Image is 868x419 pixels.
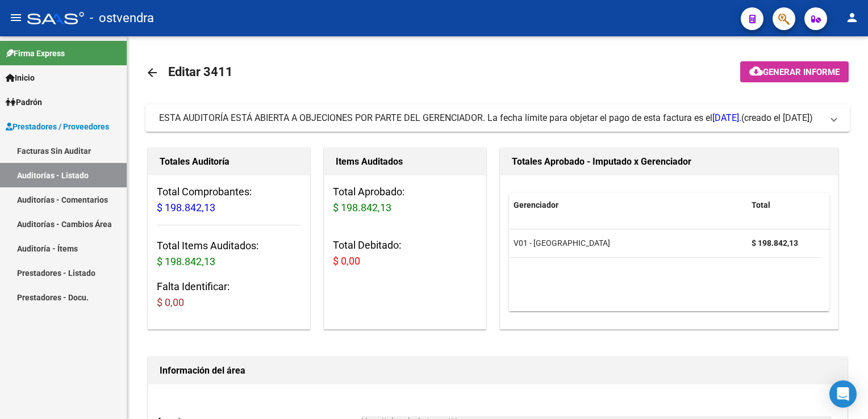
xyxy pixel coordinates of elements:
[157,255,215,267] span: $ 198.842,13
[752,238,798,248] strong: $ 198.842,13
[333,237,477,269] h3: Total Debitado:
[333,255,360,267] span: $ 0,00
[749,64,763,78] mat-icon: cloud_download
[157,296,184,308] span: $ 0,00
[159,112,741,123] span: ESTA AUDITORÍA ESTÁ ABIERTA A OBJECIONES POR PARTE DEL GERENCIADOR. La fecha límite para objetar ...
[747,193,821,217] datatable-header-cell: Total
[509,193,747,217] datatable-header-cell: Gerenciador
[157,238,301,270] h3: Total Items Auditados:
[160,153,298,171] h1: Totales Auditoría
[157,202,215,213] span: $ 198.842,13
[741,112,813,124] span: (creado el [DATE])
[514,200,558,209] span: Gerenciador
[145,104,850,132] mat-expansion-panel-header: ESTA AUDITORÍA ESTÁ ABIERTA A OBJECIONES POR PARTE DEL GERENCIADOR. La fecha límite para objetar ...
[90,6,154,31] span: - ostvendra
[168,65,233,79] span: Editar 3411
[740,61,849,82] button: Generar informe
[336,153,474,171] h1: Items Auditados
[512,153,827,171] h1: Totales Aprobado - Imputado x Gerenciador
[6,47,65,60] span: Firma Express
[145,66,159,79] mat-icon: arrow_back
[333,184,477,216] h3: Total Aprobado:
[763,67,840,77] span: Generar informe
[829,380,857,408] div: Open Intercom Messenger
[333,202,391,213] span: $ 198.842,13
[6,96,42,108] span: Padrón
[6,120,109,133] span: Prestadores / Proveedores
[157,279,301,311] h3: Falta Identificar:
[6,72,35,84] span: Inicio
[514,238,610,248] span: V01 - [GEOGRAPHIC_DATA]
[157,184,301,216] h3: Total Comprobantes:
[845,11,859,24] mat-icon: person
[160,362,836,380] h1: Información del área
[752,200,770,209] span: Total
[9,11,23,24] mat-icon: menu
[712,112,741,123] span: [DATE].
